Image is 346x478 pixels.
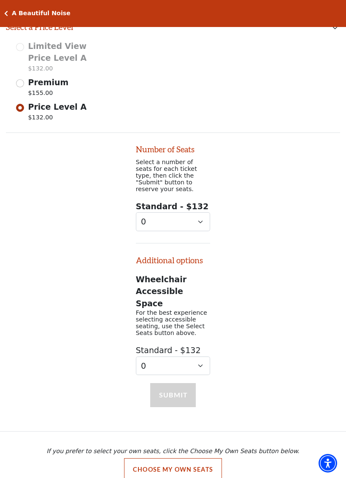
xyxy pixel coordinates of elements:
h2: Additional options [136,243,211,265]
p: If you prefer to select your own seats, click the Choose My Own Seats button below. [6,448,340,454]
span: Price Level A [28,102,87,111]
p: $155.00 [28,89,69,100]
h5: A Beautiful Noise [12,10,70,17]
span: Limited View Price Level A [28,41,87,63]
div: Standard - $132 [136,344,211,375]
div: Accessibility Menu [319,454,337,473]
span: Premium [28,78,69,87]
a: Click here to go back to filters [4,11,8,16]
div: Standard - $132 [136,200,211,231]
select: Select quantity for Standard [136,212,211,231]
button: Select a Price Level [6,14,340,40]
p: $132.00 [28,113,87,124]
h2: Number of Seats [136,145,211,154]
p: Select a number of seats for each ticket type, then click the "Submit" button to reserve your seats. [136,159,211,192]
select: Select quantity for Standard [136,356,211,375]
input: Premium [16,79,24,87]
input: Price Level A [16,104,24,112]
span: Wheelchair Accessible Space [136,275,187,308]
p: $132.00 [28,64,95,76]
p: For the best experience selecting accessible seating, use the Select Seats button above. [136,309,211,336]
